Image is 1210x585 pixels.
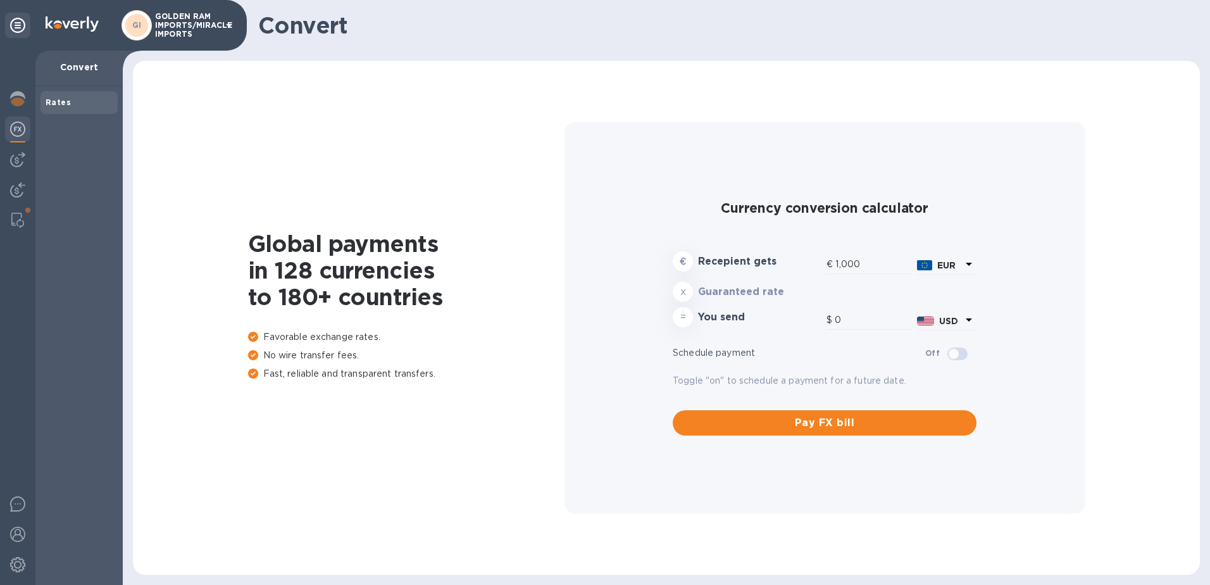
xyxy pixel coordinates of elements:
[673,374,976,387] p: Toggle "on" to schedule a payment for a future date.
[46,61,113,73] p: Convert
[132,20,142,30] b: GI
[46,97,71,107] b: Rates
[258,12,1190,39] h1: Convert
[826,255,835,274] div: €
[680,256,686,267] strong: €
[673,282,693,302] div: x
[5,13,30,38] div: Unpin categories
[155,12,218,39] p: GOLDEN RAM IMPORTS/MIRACLE IMPORTS
[835,311,912,330] input: Amount
[698,256,821,268] h3: Recepient gets
[10,122,25,137] img: Foreign exchange
[248,367,564,381] p: Fast, reliable and transparent transfers.
[925,348,940,358] b: Off
[673,307,693,327] div: =
[698,286,821,298] h3: Guaranteed rate
[683,415,966,431] span: Pay FX bill
[937,260,956,270] b: EUR
[673,410,976,436] button: Pay FX bill
[698,311,821,324] h3: You send
[673,200,976,216] h2: Currency conversion calculator
[46,16,99,32] img: Logo
[248,349,564,362] p: No wire transfer fees.
[826,311,835,330] div: $
[835,255,912,274] input: Amount
[673,346,925,360] p: Schedule payment
[917,317,934,325] img: USD
[939,316,958,326] b: USD
[248,330,564,344] p: Favorable exchange rates.
[248,230,564,310] h1: Global payments in 128 currencies to 180+ countries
